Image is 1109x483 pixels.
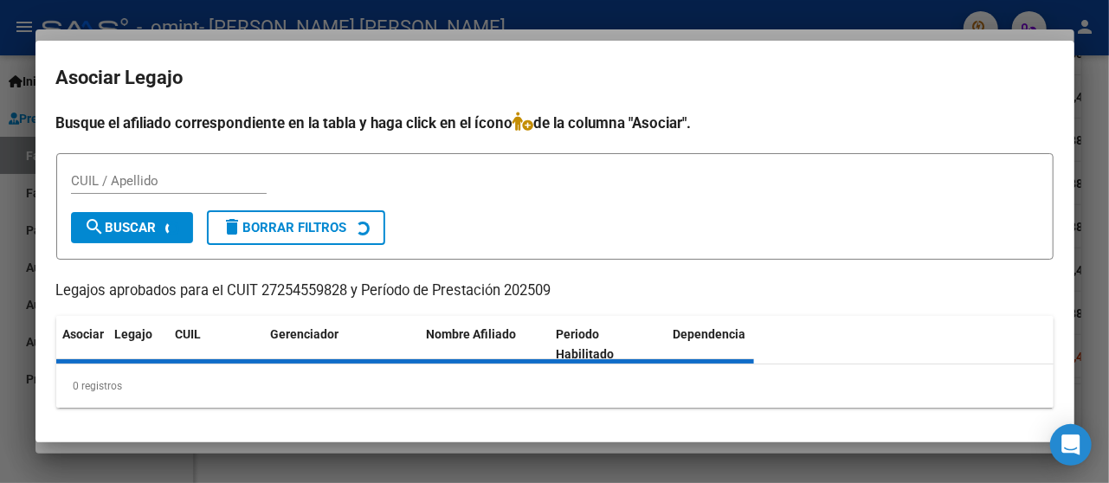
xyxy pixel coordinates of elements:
datatable-header-cell: Asociar [56,316,108,373]
datatable-header-cell: Gerenciador [264,316,420,373]
span: CUIL [176,327,202,341]
button: Borrar Filtros [207,210,385,245]
span: Periodo Habilitado [557,327,615,361]
div: 0 registros [56,364,1054,408]
h4: Busque el afiliado correspondiente en la tabla y haga click en el ícono de la columna "Asociar". [56,112,1054,134]
datatable-header-cell: Legajo [108,316,169,373]
span: Borrar Filtros [222,220,347,235]
span: Asociar [63,327,105,341]
span: Legajo [115,327,153,341]
span: Gerenciador [271,327,339,341]
h2: Asociar Legajo [56,61,1054,94]
datatable-header-cell: CUIL [169,316,264,373]
datatable-header-cell: Dependencia [667,316,796,373]
span: Buscar [85,220,157,235]
datatable-header-cell: Nombre Afiliado [420,316,550,373]
button: Buscar [71,212,193,243]
datatable-header-cell: Periodo Habilitado [550,316,667,373]
span: Dependencia [674,327,746,341]
span: Nombre Afiliado [427,327,517,341]
mat-icon: search [85,216,106,237]
p: Legajos aprobados para el CUIT 27254559828 y Período de Prestación 202509 [56,280,1054,302]
mat-icon: delete [222,216,243,237]
div: Open Intercom Messenger [1050,424,1092,466]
